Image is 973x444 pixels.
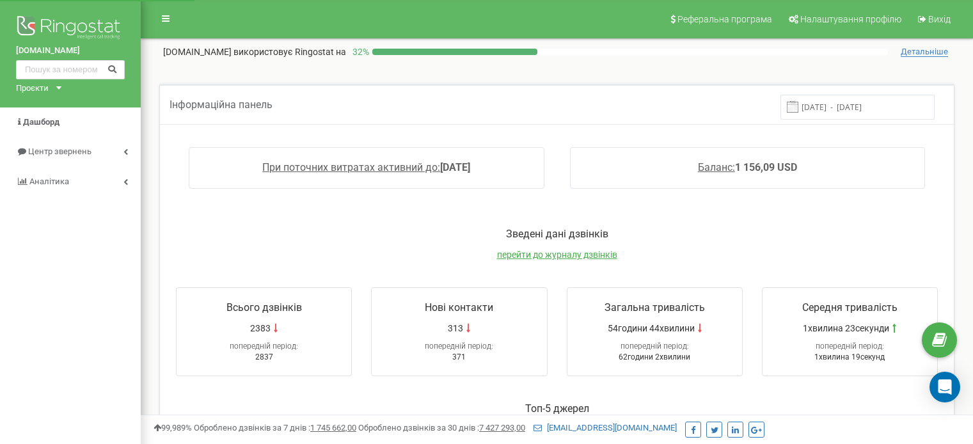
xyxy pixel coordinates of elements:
div: Open Intercom Messenger [929,372,960,402]
span: 2383 [250,322,271,335]
span: При поточних витратах активний до: [262,161,440,173]
span: 371 [452,353,466,361]
span: Центр звернень [28,147,91,156]
span: попередній період: [621,342,689,351]
span: попередній період: [230,342,298,351]
a: [EMAIL_ADDRESS][DOMAIN_NAME] [534,423,677,432]
span: Баланс: [698,161,735,173]
p: [DOMAIN_NAME] [163,45,346,58]
span: 1хвилина 19секунд [814,353,885,361]
span: Реферальна програма [677,14,772,24]
span: 99,989% [154,423,192,432]
span: Зведені дані дзвінків [506,228,608,240]
span: Інформаційна панель [170,99,273,111]
a: перейти до журналу дзвінків [497,250,617,260]
span: Аналiтика [29,177,69,186]
span: Всього дзвінків [226,301,302,313]
a: Баланс:1 156,09 USD [698,161,797,173]
p: 32 % [346,45,372,58]
span: Toп-5 джерел [525,402,589,415]
span: попередній період: [425,342,493,351]
input: Пошук за номером [16,60,125,79]
span: 313 [448,322,463,335]
span: попередній період: [816,342,884,351]
a: [DOMAIN_NAME] [16,45,125,57]
img: Ringostat logo [16,13,125,45]
div: Проєкти [16,83,49,95]
span: 54години 44хвилини [608,322,695,335]
span: Детальніше [901,47,948,57]
span: використовує Ringostat на [233,47,346,57]
u: 1 745 662,00 [310,423,356,432]
span: Налаштування профілю [800,14,901,24]
span: Нові контакти [425,301,493,313]
span: Оброблено дзвінків за 7 днів : [194,423,356,432]
span: Дашборд [23,117,59,127]
span: Середня тривалість [802,301,898,313]
span: Загальна тривалість [605,301,705,313]
a: При поточних витратах активний до:[DATE] [262,161,470,173]
span: 1хвилина 23секунди [803,322,889,335]
span: Оброблено дзвінків за 30 днів : [358,423,525,432]
span: Вихід [928,14,951,24]
span: 62години 2хвилини [619,353,690,361]
u: 7 427 293,00 [479,423,525,432]
span: 2837 [255,353,273,361]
